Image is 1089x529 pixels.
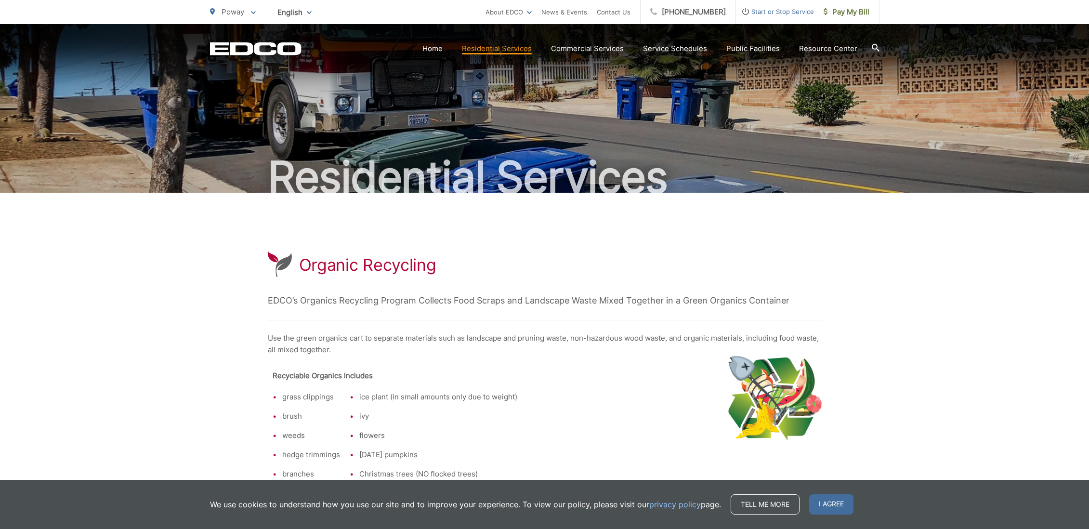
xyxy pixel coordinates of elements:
a: Residential Services [462,43,532,54]
p: EDCO’s Organics Recycling Program Collects Food Scraps and Landscape Waste Mixed Together in a Gr... [268,293,822,308]
li: grass clippings [282,391,340,403]
h2: Residential Services [210,153,879,201]
a: EDCD logo. Return to the homepage. [210,42,302,55]
a: Commercial Services [551,43,624,54]
a: About EDCO [485,6,532,18]
li: hedge trimmings [282,449,340,461]
span: Pay My Bill [824,6,869,18]
span: Poway [222,7,244,16]
li: Christmas trees (NO flocked trees) [359,468,517,480]
strong: Recyclable Organics Includes [273,371,373,380]
a: privacy policy [649,499,701,510]
li: ice plant (in small amounts only due to weight) [359,391,517,403]
a: Contact Us [597,6,630,18]
p: Use the green organics cart to separate materials such as landscape and pruning waste, non-hazard... [268,332,822,356]
a: Public Facilities [726,43,780,54]
img: Organics Arrow [725,356,822,446]
li: [DATE] pumpkins [359,449,517,461]
a: Resource Center [799,43,857,54]
a: Service Schedules [643,43,707,54]
li: weeds [282,430,340,441]
li: branches [282,468,340,480]
h1: Organic Recycling [299,255,436,275]
li: brush [282,410,340,422]
a: News & Events [541,6,587,18]
li: flowers [359,430,517,441]
a: Tell me more [731,494,800,515]
a: Home [422,43,443,54]
p: We use cookies to understand how you use our site and to improve your experience. To view our pol... [210,499,721,510]
li: ivy [359,410,517,422]
span: I agree [809,494,853,515]
span: English [270,4,319,21]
